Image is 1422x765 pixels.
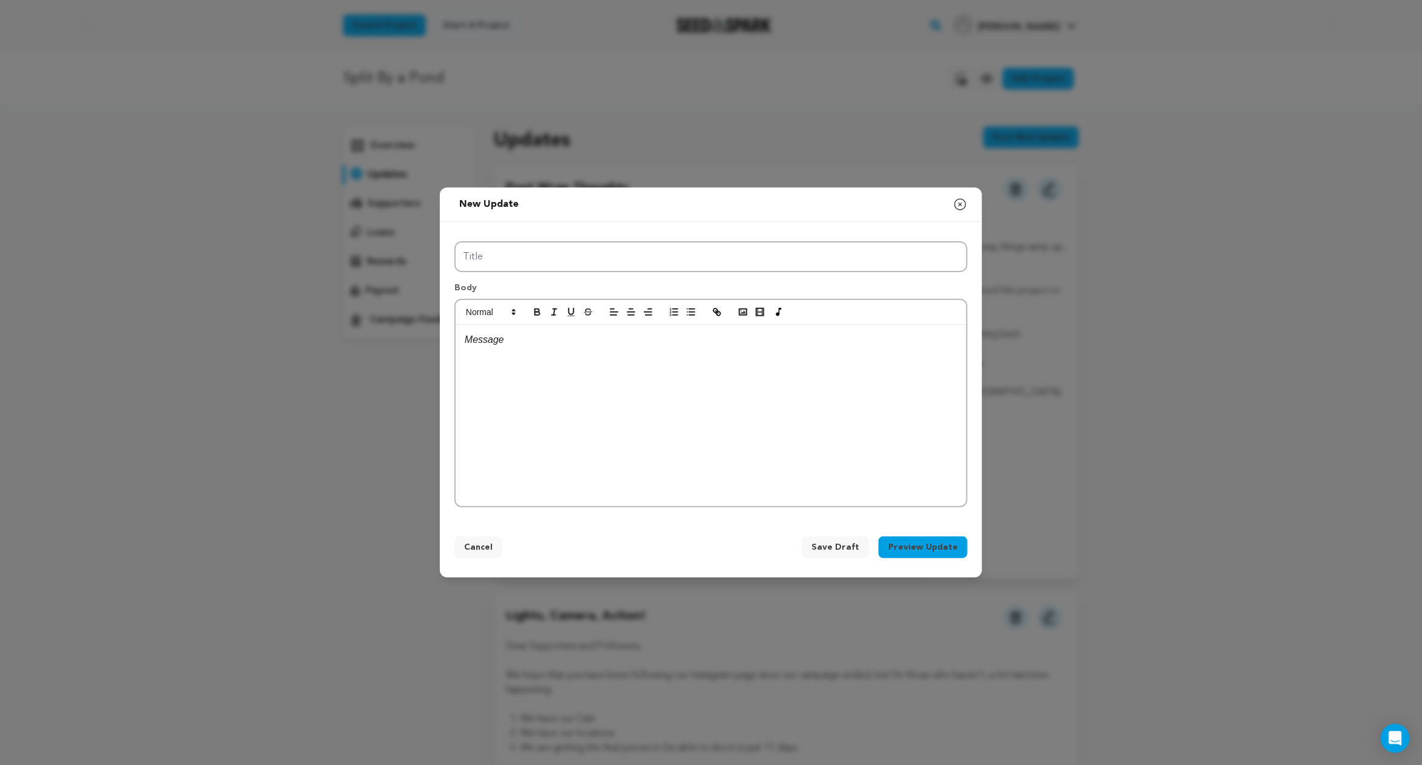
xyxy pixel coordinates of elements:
[459,200,519,209] span: New update
[879,536,968,558] button: Preview Update
[1381,724,1410,753] div: Open Intercom Messenger
[454,536,502,558] button: Cancel
[811,541,859,553] span: Save Draft
[454,282,968,299] p: Body
[454,241,968,272] input: Title
[802,536,869,558] button: Save Draft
